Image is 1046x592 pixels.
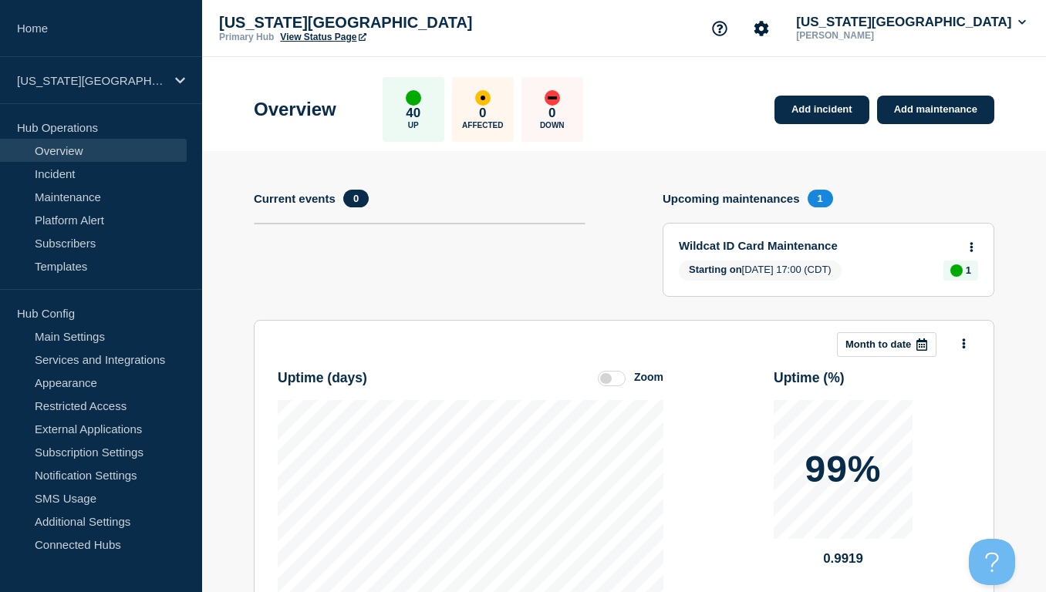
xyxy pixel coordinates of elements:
span: 1 [808,190,833,207]
p: [PERSON_NAME] [793,30,953,41]
p: Month to date [845,338,911,350]
p: 99% [805,451,881,488]
div: up [406,90,421,106]
div: Zoom [634,371,663,383]
p: 40 [406,106,420,121]
div: down [545,90,560,106]
span: [DATE] 17:00 (CDT) [679,261,842,281]
p: [US_STATE][GEOGRAPHIC_DATA] [219,14,528,32]
a: Wildcat ID Card Maintenance [679,239,957,252]
div: affected [475,90,491,106]
a: View Status Page [280,32,366,42]
p: [US_STATE][GEOGRAPHIC_DATA] [17,74,165,87]
a: Add maintenance [877,96,994,124]
button: Month to date [837,332,936,357]
p: Affected [462,121,503,129]
h3: Uptime ( days ) [278,370,367,386]
p: Primary Hub [219,32,274,42]
iframe: Help Scout Beacon - Open [969,539,1015,585]
button: [US_STATE][GEOGRAPHIC_DATA] [793,15,1029,30]
p: 0 [548,106,555,121]
a: Add incident [774,96,869,124]
button: Support [704,12,736,45]
p: 0.9919 [774,551,913,567]
p: 1 [966,264,971,276]
span: 0 [343,190,369,207]
span: Starting on [689,264,742,275]
h1: Overview [254,99,336,120]
h3: Uptime ( % ) [774,370,845,386]
h4: Upcoming maintenances [663,192,800,205]
div: up [950,264,963,277]
p: Down [540,121,565,129]
p: 0 [479,106,486,121]
h4: Current events [254,192,336,205]
p: Up [408,121,419,129]
button: Account settings [745,12,778,45]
